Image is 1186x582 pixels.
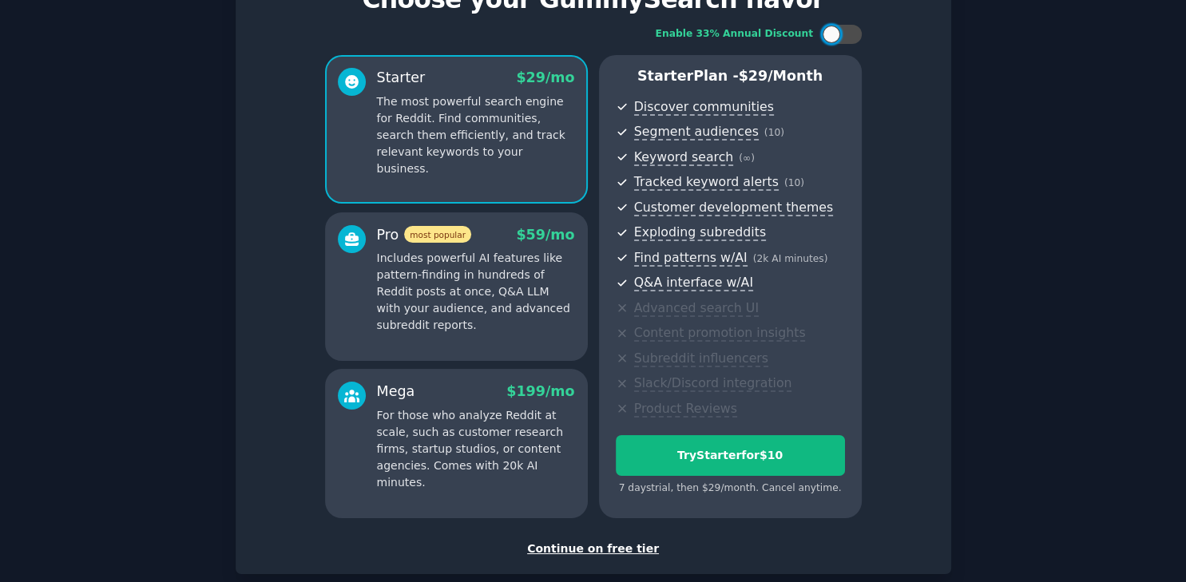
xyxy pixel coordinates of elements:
[616,435,845,476] button: TryStarterfor$10
[616,66,845,86] p: Starter Plan -
[377,382,415,402] div: Mega
[634,250,748,267] span: Find patterns w/AI
[634,401,737,418] span: Product Reviews
[377,225,471,245] div: Pro
[634,300,759,317] span: Advanced search UI
[634,124,759,141] span: Segment audiences
[634,325,806,342] span: Content promotion insights
[377,68,426,88] div: Starter
[617,447,844,464] div: Try Starter for $10
[634,350,768,367] span: Subreddit influencers
[739,68,823,84] span: $ 29 /month
[753,253,828,264] span: ( 2k AI minutes )
[634,200,834,216] span: Customer development themes
[516,69,574,85] span: $ 29 /mo
[506,383,574,399] span: $ 199 /mo
[634,224,766,241] span: Exploding subreddits
[784,177,804,188] span: ( 10 )
[634,174,779,191] span: Tracked keyword alerts
[634,275,753,291] span: Q&A interface w/AI
[739,152,755,164] span: ( ∞ )
[377,250,575,334] p: Includes powerful AI features like pattern-finding in hundreds of Reddit posts at once, Q&A LLM w...
[634,149,734,166] span: Keyword search
[764,127,784,138] span: ( 10 )
[634,99,774,116] span: Discover communities
[377,93,575,177] p: The most powerful search engine for Reddit. Find communities, search them efficiently, and track ...
[404,226,471,243] span: most popular
[252,540,934,557] div: Continue on free tier
[656,27,814,42] div: Enable 33% Annual Discount
[516,227,574,243] span: $ 59 /mo
[634,375,792,392] span: Slack/Discord integration
[616,481,845,496] div: 7 days trial, then $ 29 /month . Cancel anytime.
[377,407,575,491] p: For those who analyze Reddit at scale, such as customer research firms, startup studios, or conte...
